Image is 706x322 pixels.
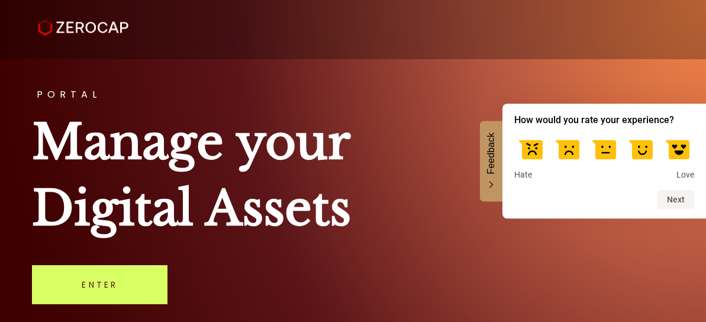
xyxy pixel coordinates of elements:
h2: How would you rate your experience? Select an option from 1 to 5, with 1 being Hate and 5 being Love [514,113,694,127]
span: Love [676,170,694,181]
div: How would you rate your experience? Select an option from 1 to 5, with 1 being Hate and 5 being Love [514,132,694,181]
span: Feedback [486,133,497,174]
img: ZeroCap [38,20,128,36]
h1: Manage your Digital Assets [32,109,673,241]
span: Hate [514,170,532,181]
a: Enter [32,265,167,304]
h3: PORTAL [32,90,673,99]
button: Feedback - Hide survey [480,121,502,201]
div: How would you rate your experience? Select an option from 1 to 5, with 1 being Hate and 5 being Love [502,104,706,218]
button: Next question [657,190,694,209]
